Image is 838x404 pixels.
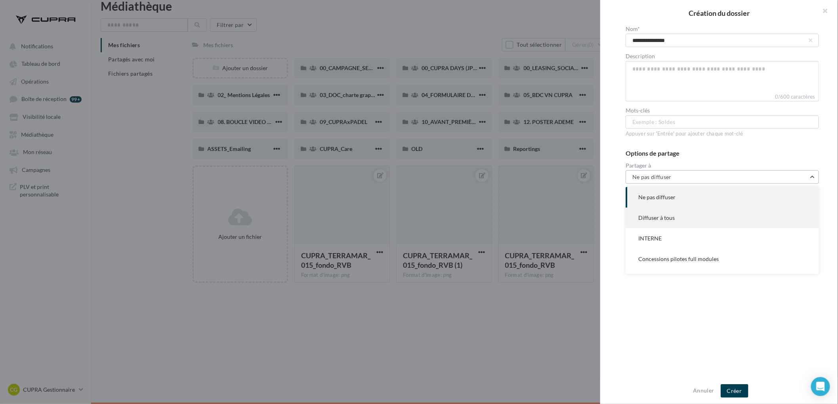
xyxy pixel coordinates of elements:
label: Partager à [626,163,819,168]
button: Ne pas diffuser [626,170,819,184]
span: Concessions pilotes full modules [638,255,719,262]
button: Ne pas diffuser [626,187,819,208]
span: Exemple : Soldes [632,118,676,126]
div: Appuyer sur 'Entrée' pour ajouter chaque mot-clé [626,130,819,137]
label: 0/600 caractères [626,93,819,101]
button: Créer [721,384,748,398]
button: Annuler [690,386,717,395]
button: Concessions pilotes full modules [626,249,819,269]
span: Diffuser à tous [638,214,675,221]
button: Diffuser à tous [626,208,819,228]
span: Ne pas diffuser [632,173,672,180]
div: Open Intercom Messenger [811,377,830,396]
label: Description [626,53,819,59]
span: INTERNE [638,235,662,242]
h2: Création du dossier [613,10,825,17]
span: Ne pas diffuser [638,194,676,200]
label: Mots-clés [626,108,819,113]
div: Options de partage [626,150,819,156]
button: INTERNE [626,228,819,249]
